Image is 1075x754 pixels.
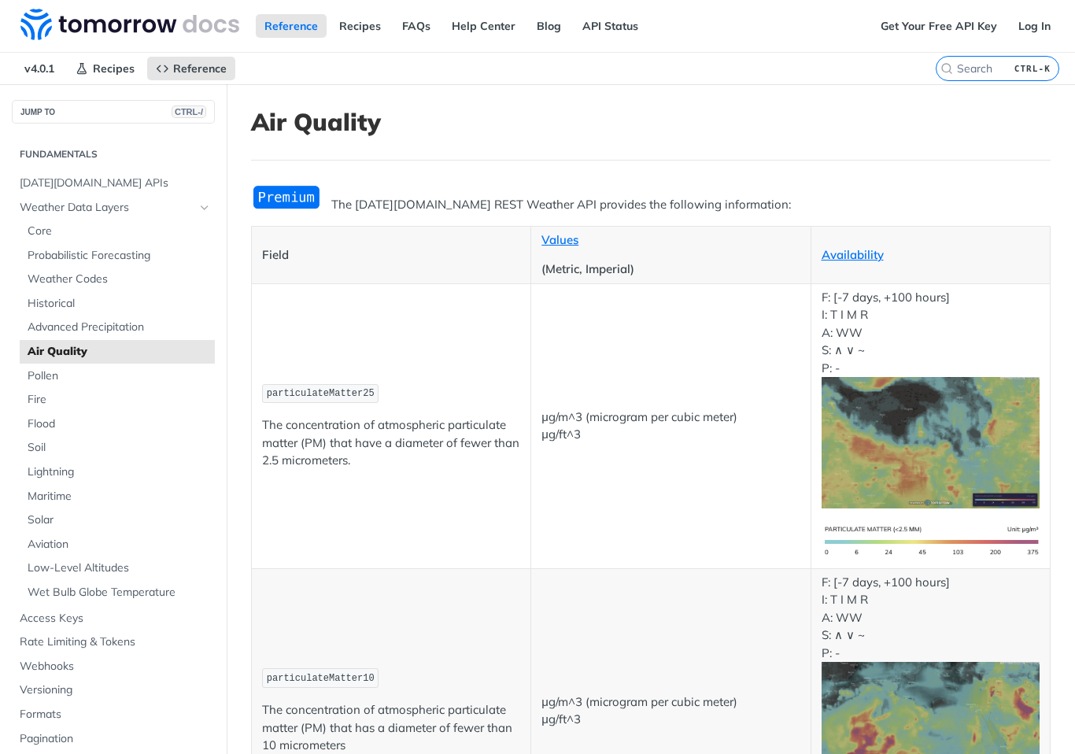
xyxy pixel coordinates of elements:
a: FAQs [393,14,439,38]
button: Hide subpages for Weather Data Layers [198,201,211,214]
p: μg/m^3 (microgram per cubic meter) μg/ft^3 [541,408,800,444]
a: Fire [20,388,215,412]
a: Aviation [20,533,215,556]
span: Fire [28,392,211,408]
span: Access Keys [20,611,211,626]
a: Historical [20,292,215,316]
span: Advanced Precipitation [28,320,211,335]
img: Tomorrow.io Weather API Docs [20,9,239,40]
a: Versioning [12,678,215,702]
a: Get Your Free API Key [872,14,1006,38]
p: μg/m^3 (microgram per cubic meter) μg/ft^3 [541,693,800,729]
a: Weather Data LayersHide subpages for Weather Data Layers [12,196,215,220]
span: Probabilistic Forecasting [28,248,211,264]
span: Low-Level Altitudes [28,560,211,576]
a: Air Quality [20,340,215,364]
a: Pollen [20,364,215,388]
span: Pollen [28,368,211,384]
span: Webhooks [20,659,211,675]
h1: Air Quality [251,108,1051,136]
span: Versioning [20,682,211,698]
a: Reference [147,57,235,80]
a: API Status [574,14,647,38]
img: pm25 [822,520,1040,564]
p: The [DATE][DOMAIN_NAME] REST Weather API provides the following information: [251,196,1051,214]
a: Pagination [12,727,215,751]
a: Recipes [67,57,143,80]
a: Formats [12,703,215,726]
a: Low-Level Altitudes [20,556,215,580]
span: [DATE][DOMAIN_NAME] APIs [20,176,211,191]
span: Expand image [822,434,1040,449]
span: Recipes [93,61,135,76]
a: Rate Limiting & Tokens [12,630,215,654]
p: Field [262,246,520,264]
span: CTRL-/ [172,105,206,118]
a: Help Center [443,14,524,38]
span: Flood [28,416,211,432]
p: F: [-7 days, +100 hours] I: T I M R A: WW S: ∧ ∨ ~ P: - [822,289,1040,508]
span: Rate Limiting & Tokens [20,634,211,650]
span: Historical [28,296,211,312]
a: [DATE][DOMAIN_NAME] APIs [12,172,215,195]
a: Values [541,232,578,247]
span: particulateMatter10 [267,673,375,684]
svg: Search [940,62,953,75]
a: Weather Codes [20,268,215,291]
a: Availability [822,247,884,262]
img: pm25 [822,377,1040,508]
a: Probabilistic Forecasting [20,244,215,268]
a: Blog [528,14,570,38]
span: Formats [20,707,211,723]
span: Maritime [28,489,211,505]
span: Solar [28,512,211,528]
span: Pagination [20,731,211,747]
span: Weather Data Layers [20,200,194,216]
h2: Fundamentals [12,147,215,161]
span: Expand image [822,719,1040,734]
span: Weather Codes [28,272,211,287]
span: Lightning [28,464,211,480]
a: Advanced Precipitation [20,316,215,339]
span: Core [28,224,211,239]
a: Access Keys [12,607,215,630]
span: v4.0.1 [16,57,63,80]
span: Reference [173,61,227,76]
a: Flood [20,412,215,436]
a: Lightning [20,460,215,484]
a: Webhooks [12,655,215,678]
p: The concentration of atmospheric particulate matter (PM) that have a diameter of fewer than 2.5 m... [262,416,520,470]
span: Air Quality [28,344,211,360]
a: Maritime [20,485,215,508]
span: Soil [28,440,211,456]
kbd: CTRL-K [1010,61,1055,76]
button: JUMP TOCTRL-/ [12,100,215,124]
a: Wet Bulb Globe Temperature [20,581,215,604]
span: Wet Bulb Globe Temperature [28,585,211,601]
a: Log In [1010,14,1059,38]
span: Expand image [822,533,1040,548]
span: Aviation [28,537,211,553]
a: Recipes [331,14,390,38]
span: particulateMatter25 [267,388,375,399]
a: Soil [20,436,215,460]
a: Core [20,220,215,243]
a: Solar [20,508,215,532]
p: (Metric, Imperial) [541,261,800,279]
a: Reference [256,14,327,38]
